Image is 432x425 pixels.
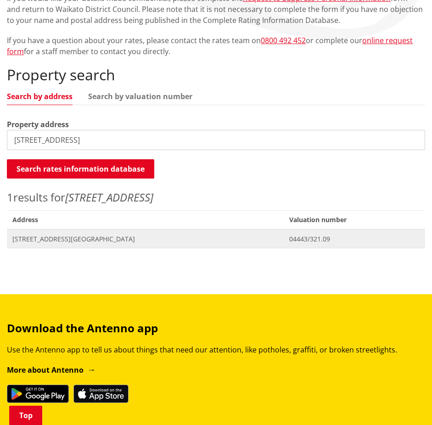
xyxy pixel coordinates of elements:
[7,322,425,335] h3: Download the Antenno app
[7,159,154,179] button: Search rates information database
[88,93,192,100] a: Search by valuation number
[289,235,420,244] span: 04443/321.09
[261,35,306,45] a: 0800 492 452
[7,35,425,57] p: If you have a question about your rates, please contact the rates team on or complete our for a s...
[65,190,153,205] em: [STREET_ADDRESS]
[7,66,425,84] h2: Property search
[7,93,73,100] a: Search by address
[9,406,42,425] a: Top
[12,235,278,244] span: [STREET_ADDRESS][GEOGRAPHIC_DATA]
[7,119,69,130] label: Property address
[7,229,425,248] a: [STREET_ADDRESS][GEOGRAPHIC_DATA] 04443/321.09
[284,211,426,229] span: Valuation number
[73,385,129,403] img: Download on the App Store
[7,35,413,56] a: online request form
[7,130,425,150] input: e.g. Duke Street NGARUAWAHIA
[390,386,423,419] iframe: Messenger Launcher
[7,385,69,403] img: Get it on Google Play
[7,189,425,206] p: results for
[7,365,95,375] a: More about Antenno
[7,211,284,229] span: Address
[7,344,425,355] p: Use the Antenno app to tell us about things that need our attention, like potholes, graffiti, or ...
[7,190,13,205] span: 1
